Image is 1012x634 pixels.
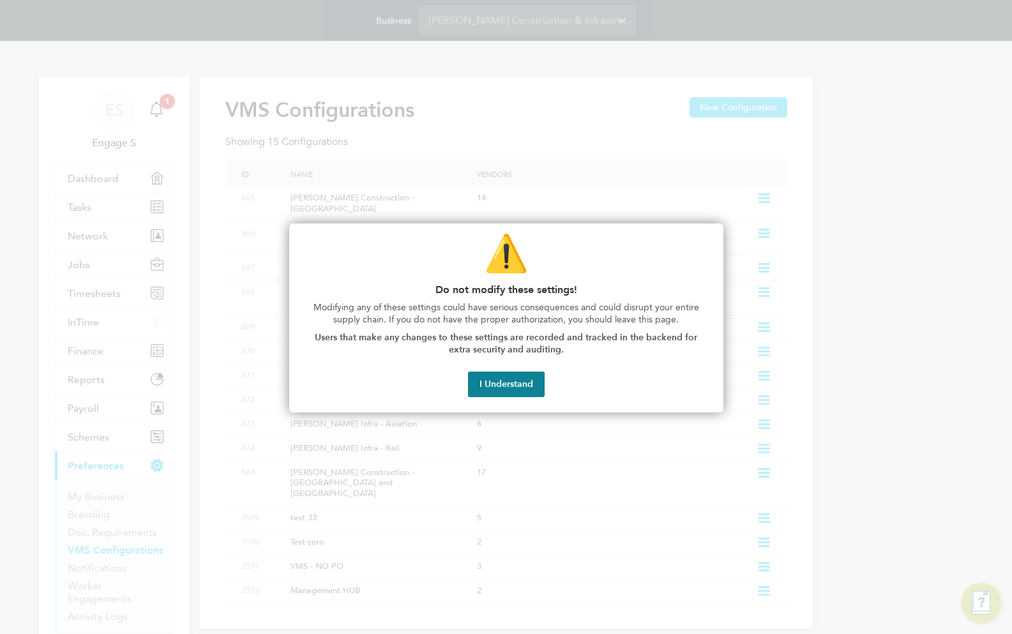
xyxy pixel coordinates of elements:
[315,332,700,356] strong: Users that make any changes to these settings are recorded and tracked in the backend for extra s...
[468,372,545,397] button: I Understand
[305,229,708,278] p: ⚠️
[289,223,723,412] div: Do not modify these settings!
[305,301,708,326] p: Modifying any of these settings could have serious consequences and could disrupt your entire sup...
[305,283,708,296] p: Do not modify these settings!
